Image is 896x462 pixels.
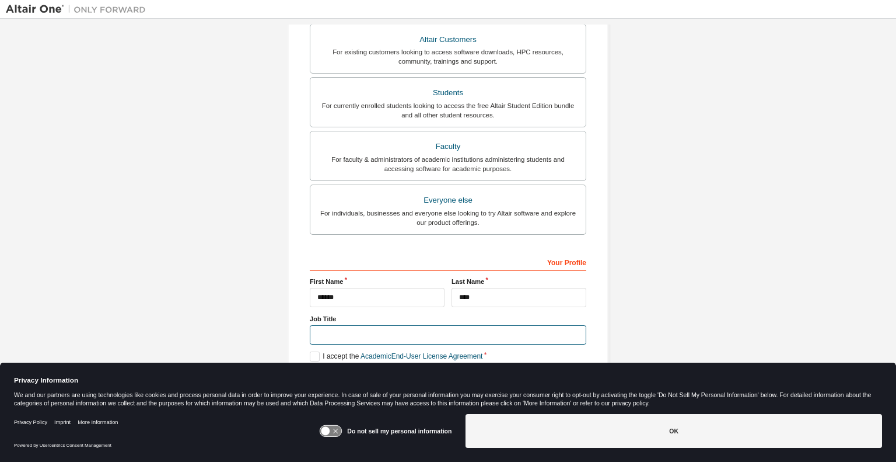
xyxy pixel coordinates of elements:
[317,209,579,227] div: For individuals, businesses and everyone else looking to try Altair software and explore our prod...
[317,32,579,48] div: Altair Customers
[317,138,579,155] div: Faculty
[310,314,586,324] label: Job Title
[317,85,579,101] div: Students
[317,47,579,66] div: For existing customers looking to access software downloads, HPC resources, community, trainings ...
[6,4,152,15] img: Altair One
[310,252,586,271] div: Your Profile
[317,155,579,173] div: For faculty & administrators of academic institutions administering students and accessing softwa...
[452,277,586,286] label: Last Name
[310,277,444,286] label: First Name
[310,352,482,362] label: I accept the
[360,352,482,360] a: Academic End-User License Agreement
[317,101,579,120] div: For currently enrolled students looking to access the free Altair Student Edition bundle and all ...
[317,192,579,209] div: Everyone else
